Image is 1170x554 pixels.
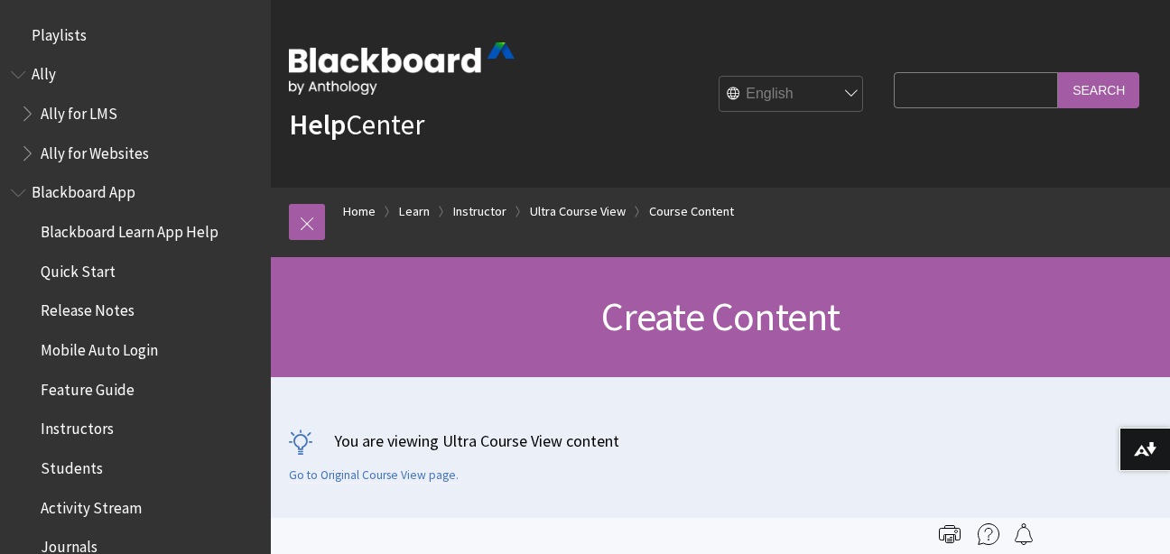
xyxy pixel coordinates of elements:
span: Blackboard Learn App Help [41,217,218,241]
span: Quick Start [41,256,116,281]
span: Release Notes [41,296,135,320]
span: Ally for LMS [41,98,117,123]
img: Follow this page [1013,523,1035,545]
a: Go to Original Course View page. [289,467,459,484]
span: Ally for Websites [41,138,149,162]
img: Print [939,523,961,545]
a: HelpCenter [289,106,424,143]
nav: Book outline for Playlists [11,20,260,51]
span: Feature Guide [41,374,135,399]
select: Site Language Selector [720,77,864,113]
img: More help [978,523,999,545]
span: Blackboard App [32,178,135,202]
input: Search [1058,72,1139,107]
p: You are viewing Ultra Course View content [289,429,1152,452]
a: Instructor [453,200,506,223]
span: Create Content [601,291,840,341]
span: Students [41,453,103,477]
a: Ultra Course View [530,200,626,223]
nav: Book outline for Anthology Ally Help [11,60,260,169]
span: Mobile Auto Login [41,335,158,359]
a: Learn [399,200,430,223]
strong: Help [289,106,346,143]
span: Playlists [32,20,87,44]
a: Home [343,200,376,223]
span: Ally [32,60,56,84]
span: Instructors [41,414,114,439]
span: Activity Stream [41,493,142,517]
a: Course Content [649,200,734,223]
img: Blackboard by Anthology [289,42,515,95]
